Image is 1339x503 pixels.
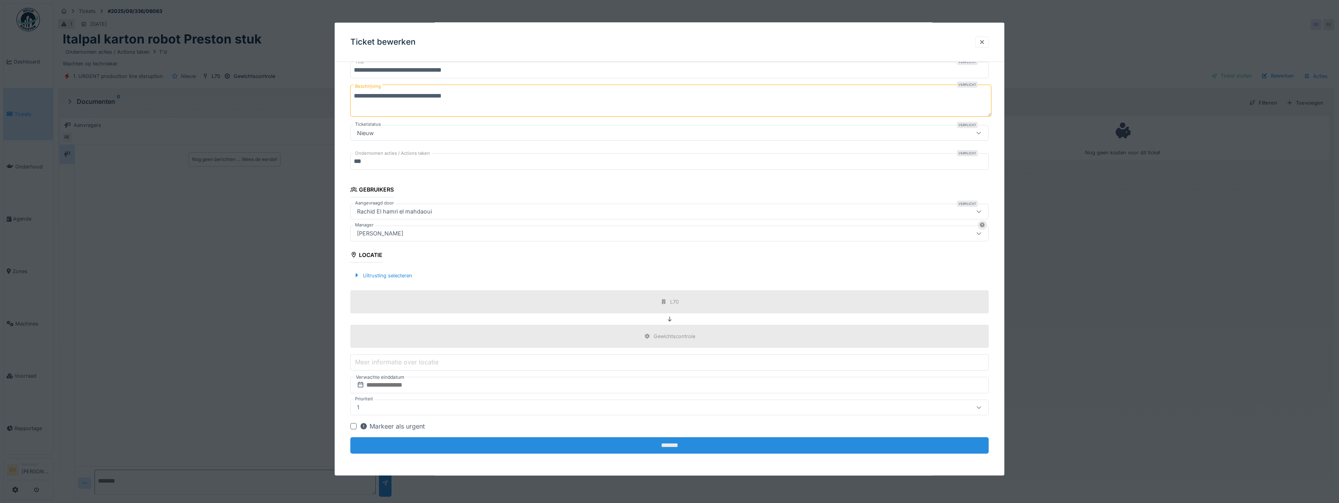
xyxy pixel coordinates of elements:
div: Verplicht [957,200,978,206]
div: Rachid El hamri el mahdaoui [354,207,435,215]
label: Ondernomen acties / Actions taken [353,150,431,157]
label: Ticketstatus [353,121,382,128]
label: Verwachte einddatum [355,373,405,382]
h3: Ticket bewerken [350,37,416,47]
div: Verplicht [957,81,978,88]
div: Gebruikers [350,184,394,197]
label: Manager [353,221,375,228]
div: [PERSON_NAME] [354,229,406,237]
div: L70 [670,298,679,306]
label: Aangevraagd door [353,199,395,206]
div: Nieuw [354,128,377,137]
label: Meer informatie over locatie [353,357,440,367]
label: Titel [353,59,366,65]
div: 1 [354,403,362,412]
div: Markeer als urgent [360,422,425,431]
label: Prioriteit [353,396,375,402]
div: Locatie [350,249,382,262]
label: Beschrijving [353,81,382,91]
div: Gewichtscontrole [654,333,695,340]
div: Verplicht [957,150,978,156]
div: Verplicht [957,59,978,65]
div: Verplicht [957,122,978,128]
div: Uitrusting selecteren [350,270,415,280]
